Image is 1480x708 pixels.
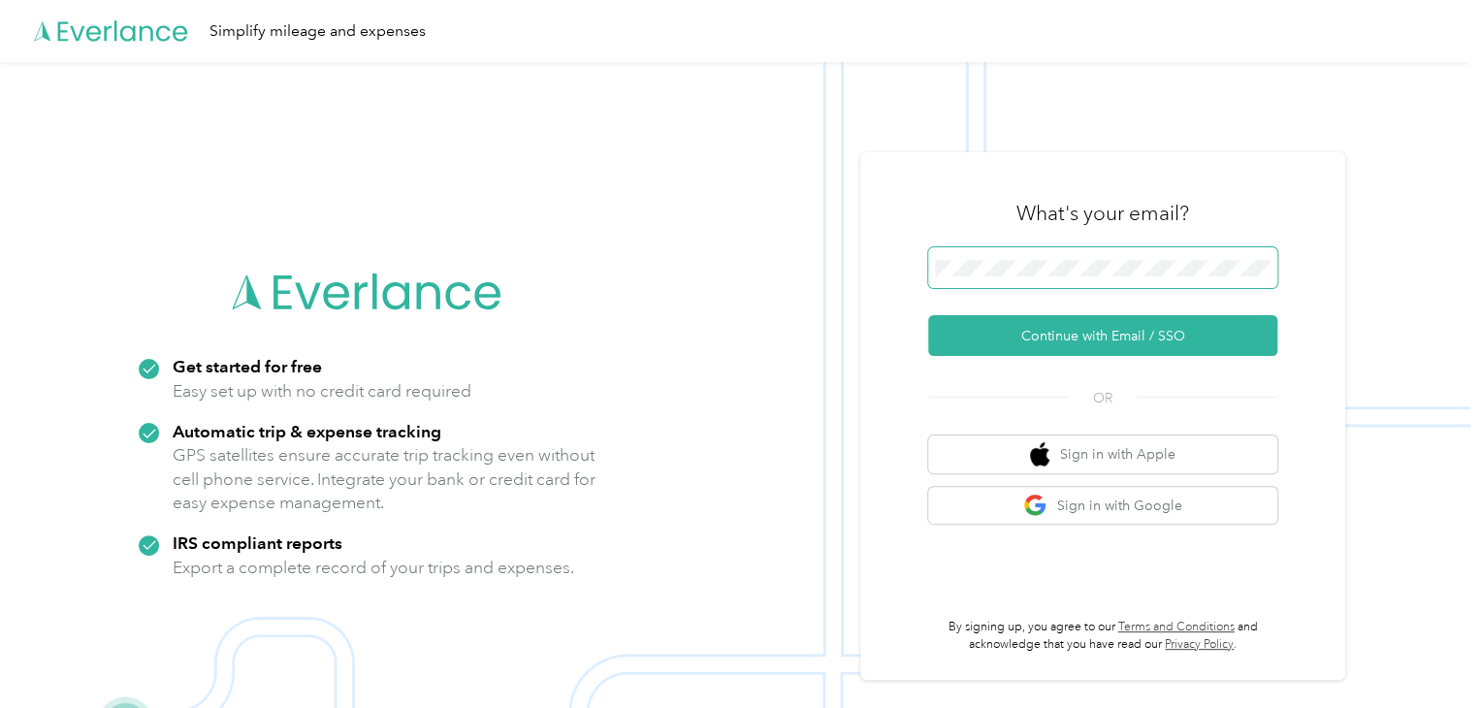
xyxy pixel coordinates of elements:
[209,19,426,44] div: Simplify mileage and expenses
[173,532,342,553] strong: IRS compliant reports
[1069,388,1137,408] span: OR
[173,421,441,441] strong: Automatic trip & expense tracking
[1016,200,1189,227] h3: What's your email?
[173,379,471,403] p: Easy set up with no credit card required
[1118,620,1235,634] a: Terms and Conditions
[928,487,1277,525] button: google logoSign in with Google
[928,619,1277,653] p: By signing up, you agree to our and acknowledge that you have read our .
[173,556,574,580] p: Export a complete record of your trips and expenses.
[928,315,1277,356] button: Continue with Email / SSO
[1165,637,1234,652] a: Privacy Policy
[1030,442,1049,467] img: apple logo
[173,356,322,376] strong: Get started for free
[928,435,1277,473] button: apple logoSign in with Apple
[173,443,596,515] p: GPS satellites ensure accurate trip tracking even without cell phone service. Integrate your bank...
[1023,494,1047,518] img: google logo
